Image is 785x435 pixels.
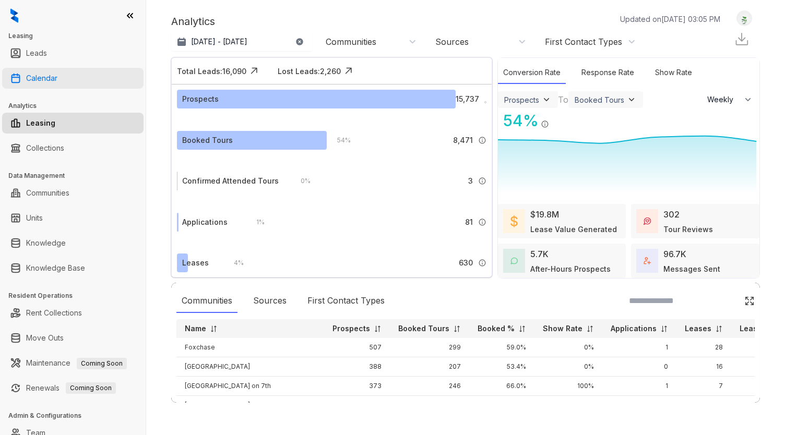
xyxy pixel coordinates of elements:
[530,263,611,274] div: After-Hours Prospects
[459,257,473,269] span: 630
[478,323,515,334] p: Booked %
[543,323,582,334] p: Show Rate
[744,296,755,306] img: Click Icon
[644,257,651,264] img: TotalFum
[530,224,617,235] div: Lease Value Generated
[602,357,676,377] td: 0
[478,218,486,226] img: Info
[534,396,602,415] td: 0%
[182,257,209,269] div: Leases
[327,135,351,146] div: 54 %
[663,248,686,260] div: 96.7K
[278,66,341,77] div: Lost Leads: 2,260
[465,216,473,228] span: 81
[2,208,144,228] li: Units
[468,175,473,187] span: 3
[2,378,144,398] li: Renewals
[324,396,390,415] td: 360
[602,338,676,357] td: 1
[185,323,206,334] p: Name
[676,357,731,377] td: 16
[210,325,218,333] img: sorting
[290,175,311,187] div: 0 %
[534,377,602,396] td: 100%
[453,135,473,146] span: 8,471
[530,248,549,260] div: 5.7K
[26,43,47,64] a: Leads
[644,217,651,225] img: TourReviews
[575,95,624,104] div: Booked Tours
[478,177,486,185] img: Info
[626,94,637,105] img: ViewFilterArrow
[740,323,769,334] p: Lease%
[469,338,534,357] td: 59.0%
[478,259,486,267] img: Info
[176,377,324,396] td: [GEOGRAPHIC_DATA] on 7th
[2,233,144,253] li: Knowledge
[171,32,312,51] button: [DATE] - [DATE]
[2,258,144,279] li: Knowledge Base
[326,36,376,47] div: Communities
[676,338,731,357] td: 28
[324,338,390,357] td: 507
[374,325,382,333] img: sorting
[478,136,486,144] img: Info
[602,396,676,415] td: 2
[518,325,526,333] img: sorting
[620,14,720,25] p: Updated on [DATE] 03:05 PM
[676,377,731,396] td: 7
[469,357,534,377] td: 53.4%
[701,90,759,109] button: Weekly
[534,357,602,377] td: 0%
[26,113,55,134] a: Leasing
[663,208,680,221] div: 302
[650,62,697,84] div: Show Rate
[685,323,711,334] p: Leases
[176,396,324,415] td: [GEOGRAPHIC_DATA]
[77,358,127,369] span: Coming Soon
[576,62,639,84] div: Response Rate
[8,411,146,420] h3: Admin & Configurations
[398,323,449,334] p: Booked Tours
[676,396,731,415] td: 7
[2,138,144,159] li: Collections
[453,325,461,333] img: sorting
[2,183,144,203] li: Communities
[707,94,739,105] span: Weekly
[341,63,356,79] img: Click Icon
[498,62,566,84] div: Conversion Rate
[2,303,144,323] li: Rent Collections
[177,66,246,77] div: Total Leads: 16,090
[586,325,594,333] img: sorting
[390,396,469,415] td: 223
[171,14,215,29] p: Analytics
[26,258,85,279] a: Knowledge Base
[715,325,723,333] img: sorting
[182,93,219,105] div: Prospects
[26,328,64,348] a: Move Outs
[182,135,233,146] div: Booked Tours
[737,13,752,24] img: UserAvatar
[176,338,324,357] td: Foxchase
[390,338,469,357] td: 299
[66,382,116,394] span: Coming Soon
[26,138,64,159] a: Collections
[456,93,479,105] span: 15,737
[223,257,244,269] div: 4 %
[469,396,534,415] td: 61.9%
[324,357,390,377] td: 388
[2,328,144,348] li: Move Outs
[510,215,518,227] img: LeaseValue
[530,208,559,221] div: $19.8M
[176,289,237,313] div: Communities
[176,357,324,377] td: [GEOGRAPHIC_DATA]
[26,303,82,323] a: Rent Collections
[302,289,390,313] div: First Contact Types
[246,216,265,228] div: 1 %
[498,109,539,132] div: 54 %
[602,377,676,396] td: 1
[26,233,66,253] a: Knowledge
[2,68,144,89] li: Calendar
[541,120,549,128] img: Info
[611,323,657,334] p: Applications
